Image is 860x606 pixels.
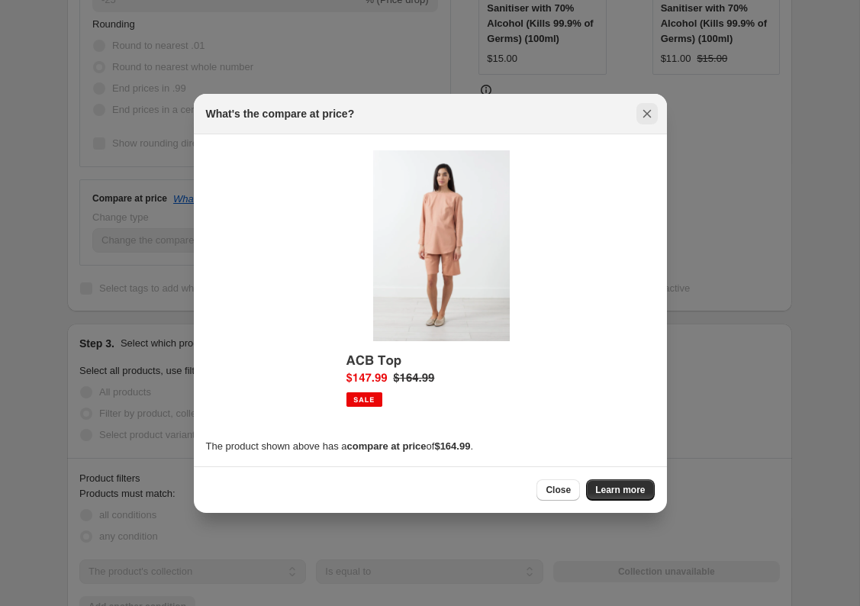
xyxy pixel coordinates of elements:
button: Close [636,103,658,124]
b: $164.99 [434,440,470,452]
p: The product shown above has a of . [206,439,655,454]
button: Close [536,479,580,501]
h2: What's the compare at price? [206,106,355,121]
b: compare at price [347,440,427,452]
span: Learn more [595,484,645,496]
a: Learn more [586,479,654,501]
span: Close [546,484,571,496]
img: Compare at price example [336,147,525,427]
